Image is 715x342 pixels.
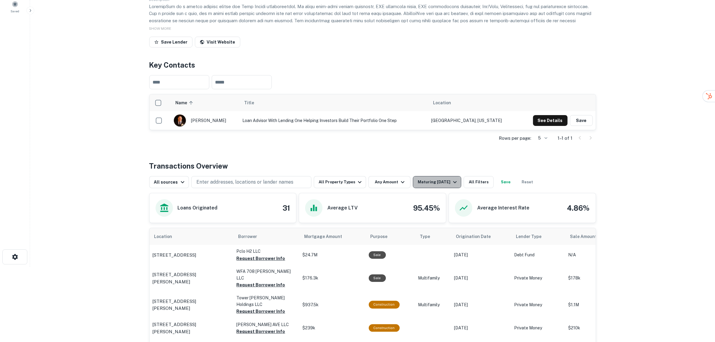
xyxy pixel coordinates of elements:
[304,233,350,240] span: Mortgage Amount
[368,176,411,188] button: Any Amount
[237,308,285,315] button: Request Borrower Info
[369,324,400,332] div: This loan purpose was for construction
[413,176,461,188] button: Maturing [DATE]
[371,233,395,240] span: Purpose
[237,248,297,255] p: Pclo H2 LLC
[237,328,285,335] button: Request Borrower Info
[514,252,562,258] p: Debt Fund
[196,179,293,186] p: Enter addresses, locations or lender names
[153,321,231,335] a: [STREET_ADDRESS][PERSON_NAME]
[149,37,192,47] button: Save Lender
[149,160,228,171] h4: Transactions Overview
[303,275,363,281] p: $176.3k
[418,179,459,186] div: Maturing [DATE]
[454,325,508,331] p: [DATE]
[191,176,311,188] button: Enter addresses, locations or lender names
[153,271,231,285] a: [STREET_ADDRESS][PERSON_NAME]
[327,204,358,212] h6: Average LTV
[240,94,428,111] th: Title
[433,99,451,106] span: Location
[454,252,508,258] p: [DATE]
[568,302,617,308] p: $1.1M
[369,251,386,259] div: Sale
[300,228,366,245] th: Mortgage Amount
[149,26,171,31] span: SHOW MORE
[149,60,596,70] h4: Key Contacts
[568,325,617,331] p: $210k
[303,302,363,308] p: $937.5k
[568,252,617,258] p: N/A
[153,252,196,259] p: [STREET_ADDRESS]
[514,275,562,281] p: Private Money
[234,228,300,245] th: Borrower
[237,281,285,289] button: Request Borrower Info
[568,275,617,281] p: $178k
[175,99,195,106] span: Name
[369,301,400,308] div: This loan purpose was for construction
[499,135,532,142] p: Rows per page:
[244,99,262,106] span: Title
[685,294,715,323] iframe: Chat Widget
[413,203,440,213] h4: 95.45%
[149,3,596,45] p: LoremipSum do s ametco adipisc elitse doe Temp Incidi utlaboreetdol. Ma aliqu enim-admi veniam qu...
[558,135,573,142] p: 1–1 of 1
[477,204,529,212] h6: Average Interest Rate
[496,176,515,188] button: Save your search to get updates of matches that match your search criteria.
[534,134,548,142] div: 5
[238,233,257,240] span: Borrower
[418,302,448,308] p: Multifamily
[451,228,511,245] th: Origination Date
[366,228,415,245] th: Purpose
[567,203,590,213] h4: 4.86%
[237,295,297,308] p: Tower [PERSON_NAME] Holdings LLC
[415,228,451,245] th: Type
[154,179,186,186] div: All sources
[420,233,430,240] span: Type
[570,115,593,126] button: Save
[518,176,537,188] button: Reset
[303,325,363,331] p: $239k
[533,115,568,126] button: See Details
[418,275,448,281] p: Multifamily
[454,275,508,281] p: [DATE]
[240,111,428,130] td: Loan Advisor with Lending one helping investors build their portfolio one step
[149,176,189,188] button: All sources
[237,255,285,262] button: Request Borrower Info
[153,252,231,259] a: [STREET_ADDRESS]
[514,325,562,331] p: Private Money
[150,94,596,130] div: scrollable content
[464,176,494,188] button: All Filters
[283,203,290,213] h4: 31
[570,233,605,240] span: Sale Amount
[303,252,363,258] p: $24.7M
[150,228,234,245] th: Location
[237,268,297,281] p: WFA 708 [PERSON_NAME] LLC
[11,9,20,14] span: Saved
[516,233,542,240] span: Lender Type
[511,228,565,245] th: Lender Type
[369,274,386,282] div: Sale
[171,94,239,111] th: Name
[178,204,218,212] h6: Loans Originated
[174,114,236,127] div: [PERSON_NAME]
[195,37,240,47] a: Visit Website
[174,115,186,127] img: 1742223996875
[456,233,499,240] span: Origination Date
[154,233,180,240] span: Location
[237,321,297,328] p: [PERSON_NAME] AVE LLC
[565,228,620,245] th: Sale Amount
[314,176,366,188] button: All Property Types
[153,298,231,312] a: [STREET_ADDRESS][PERSON_NAME]
[454,302,508,308] p: [DATE]
[428,111,518,130] td: [GEOGRAPHIC_DATA], [US_STATE]
[428,94,518,111] th: Location
[514,302,562,308] p: Private Money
